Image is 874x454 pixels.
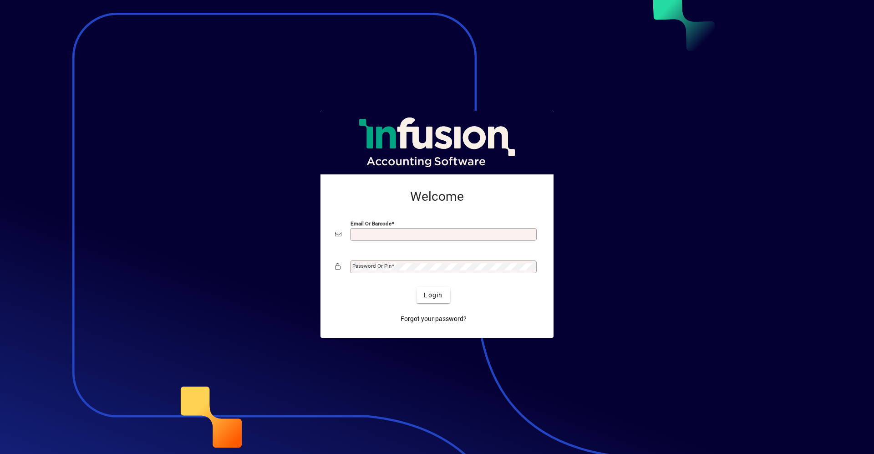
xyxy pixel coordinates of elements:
[401,314,467,324] span: Forgot your password?
[397,311,470,327] a: Forgot your password?
[351,220,391,227] mat-label: Email or Barcode
[352,263,391,269] mat-label: Password or Pin
[424,291,442,300] span: Login
[417,287,450,303] button: Login
[335,189,539,204] h2: Welcome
